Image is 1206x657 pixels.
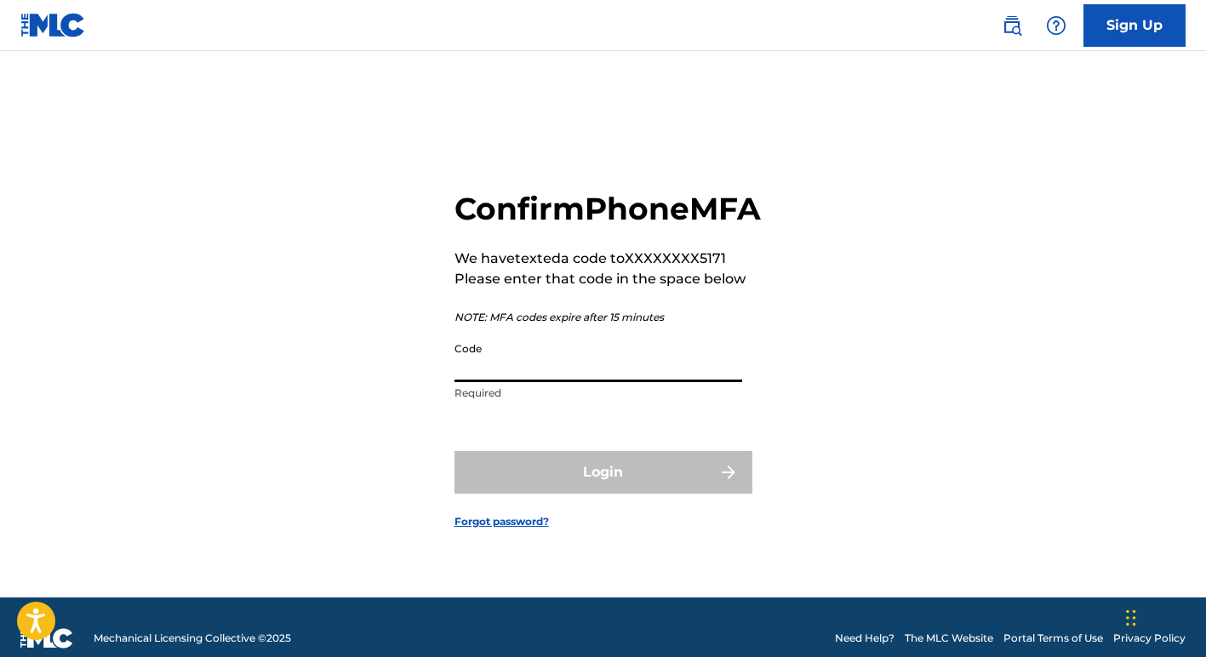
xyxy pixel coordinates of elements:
p: Please enter that code in the space below [454,269,761,289]
div: Drag [1126,592,1136,643]
a: Need Help? [835,631,894,646]
p: We have texted a code to XXXXXXXX5171 [454,249,761,269]
iframe: Chat Widget [1121,575,1206,657]
a: Public Search [995,9,1029,43]
img: MLC Logo [20,13,86,37]
p: NOTE: MFA codes expire after 15 minutes [454,310,761,325]
h2: Confirm Phone MFA [454,190,761,228]
a: Forgot password? [454,514,549,529]
a: The MLC Website [905,631,993,646]
p: Required [454,386,742,401]
img: help [1046,15,1066,36]
img: search [1002,15,1022,36]
div: Help [1039,9,1073,43]
img: logo [20,628,73,648]
a: Privacy Policy [1113,631,1186,646]
a: Sign Up [1083,4,1186,47]
span: Mechanical Licensing Collective © 2025 [94,631,291,646]
a: Portal Terms of Use [1003,631,1103,646]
